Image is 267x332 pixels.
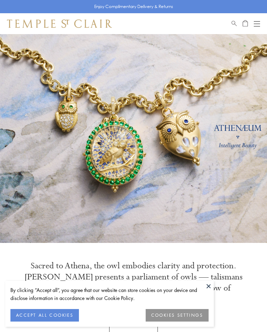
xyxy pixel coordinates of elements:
a: Search [232,19,237,28]
p: Sacred to Athena, the owl embodies clarity and protection. [PERSON_NAME] presents a parliament of... [21,260,246,305]
div: By clicking “Accept all”, you agree that our website can store cookies on your device and disclos... [10,286,209,302]
button: COOKIES SETTINGS [146,309,209,322]
iframe: Gorgias live chat messenger [232,299,260,325]
button: ACCEPT ALL COOKIES [10,309,79,322]
a: Open Shopping Bag [243,19,248,28]
img: Temple St. Clair [7,19,112,28]
p: Enjoy Complimentary Delivery & Returns [94,3,173,10]
button: Open navigation [254,19,260,28]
